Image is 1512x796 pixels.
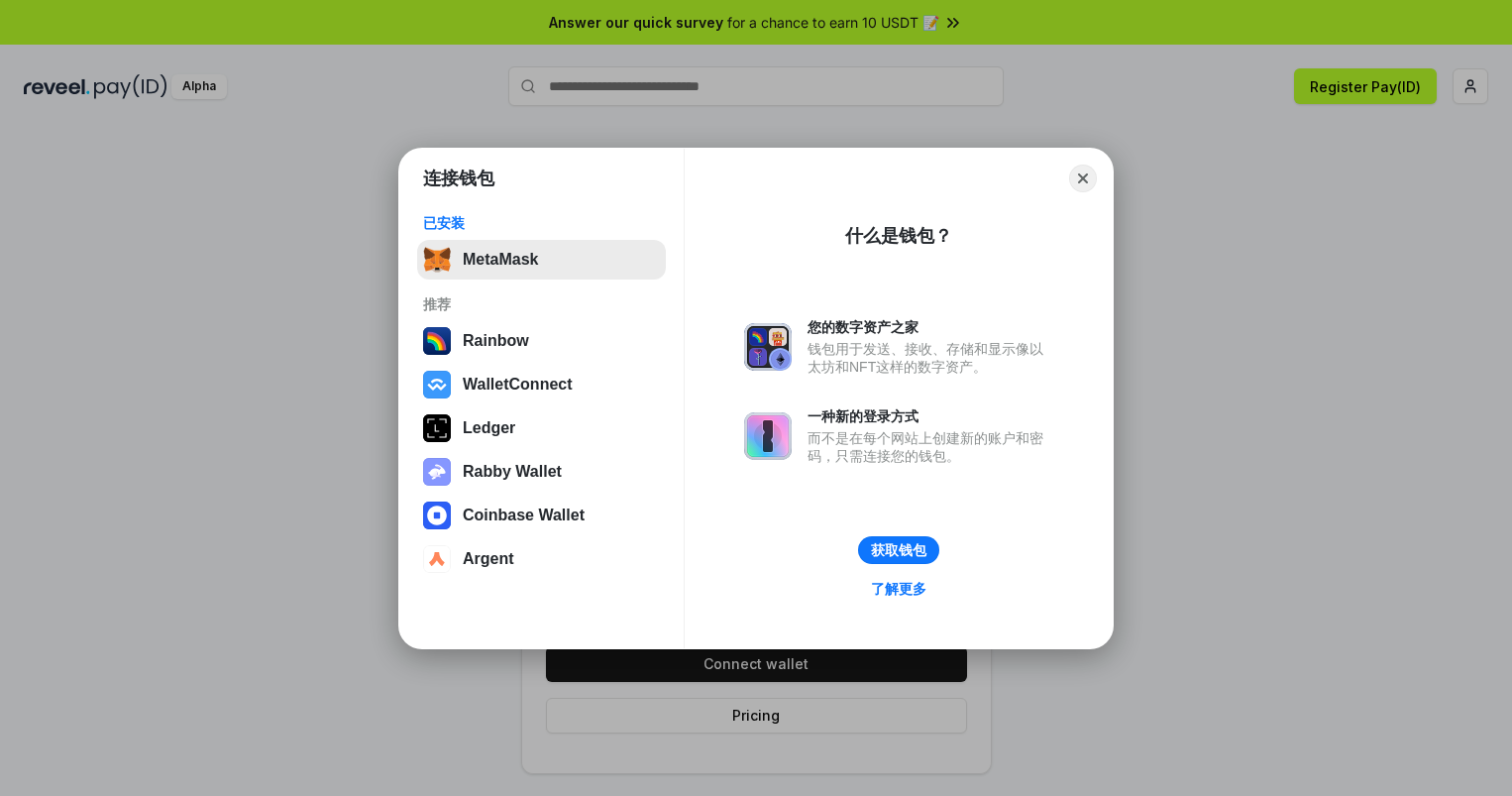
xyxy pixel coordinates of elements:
button: Coinbase Wallet [417,496,666,535]
button: WalletConnect [417,365,666,404]
button: 获取钱包 [858,536,939,564]
h1: 连接钱包 [423,167,494,190]
div: 了解更多 [871,580,926,598]
img: svg+xml,%3Csvg%20xmlns%3D%22http%3A%2F%2Fwww.w3.org%2F2000%2Fsvg%22%20width%3D%2228%22%20height%3... [423,414,451,442]
button: Rabby Wallet [417,452,666,492]
img: svg+xml,%3Csvg%20xmlns%3D%22http%3A%2F%2Fwww.w3.org%2F2000%2Fsvg%22%20fill%3D%22none%22%20viewBox... [423,458,451,486]
img: svg+xml,%3Csvg%20width%3D%22120%22%20height%3D%22120%22%20viewBox%3D%220%200%20120%20120%22%20fil... [423,327,451,355]
div: 获取钱包 [871,541,926,559]
div: MetaMask [463,251,538,269]
div: 钱包用于发送、接收、存储和显示像以太坊和NFT这样的数字资产。 [808,340,1053,376]
div: Ledger [463,419,515,437]
button: Ledger [417,408,666,448]
div: 什么是钱包？ [845,224,952,248]
img: svg+xml,%3Csvg%20xmlns%3D%22http%3A%2F%2Fwww.w3.org%2F2000%2Fsvg%22%20fill%3D%22none%22%20viewBox... [744,412,792,460]
div: Argent [463,550,514,568]
div: 一种新的登录方式 [808,407,1053,425]
img: svg+xml,%3Csvg%20fill%3D%22none%22%20height%3D%2233%22%20viewBox%3D%220%200%2035%2033%22%20width%... [423,246,451,274]
button: Argent [417,539,666,579]
div: WalletConnect [463,376,573,394]
a: 了解更多 [859,576,938,602]
button: Close [1069,165,1097,192]
img: svg+xml,%3Csvg%20width%3D%2228%22%20height%3D%2228%22%20viewBox%3D%220%200%2028%2028%22%20fill%3D... [423,502,451,529]
div: Rainbow [463,332,529,350]
div: Coinbase Wallet [463,507,585,524]
img: svg+xml,%3Csvg%20width%3D%2228%22%20height%3D%2228%22%20viewBox%3D%220%200%2028%2028%22%20fill%3D... [423,545,451,573]
button: MetaMask [417,240,666,280]
div: 而不是在每个网站上创建新的账户和密码，只需连接您的钱包。 [808,429,1053,465]
div: 您的数字资产之家 [808,318,1053,336]
div: 推荐 [423,295,660,313]
button: Rainbow [417,321,666,361]
div: Rabby Wallet [463,463,562,481]
img: svg+xml,%3Csvg%20width%3D%2228%22%20height%3D%2228%22%20viewBox%3D%220%200%2028%2028%22%20fill%3D... [423,371,451,398]
img: svg+xml,%3Csvg%20xmlns%3D%22http%3A%2F%2Fwww.w3.org%2F2000%2Fsvg%22%20fill%3D%22none%22%20viewBox... [744,323,792,371]
div: 已安装 [423,214,660,232]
